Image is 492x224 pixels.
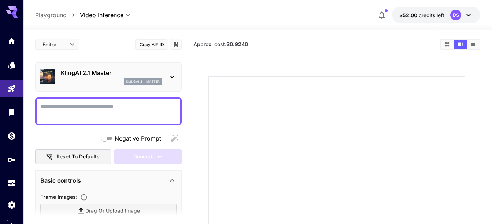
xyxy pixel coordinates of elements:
button: Show media in grid view [441,40,454,49]
span: Negative Prompt [115,134,161,143]
p: klingai_2_1_master [126,79,160,84]
button: $52.00DS [392,7,480,23]
div: Settings [7,200,16,209]
button: Copy AIR ID [135,39,168,50]
span: Video Inference [80,11,123,19]
div: Models [7,60,16,70]
div: Show media in grid viewShow media in video viewShow media in list view [440,39,480,50]
div: Playground [7,84,16,93]
button: Add to library [173,40,179,49]
span: Drag or upload image [85,206,140,216]
span: Approx. cost: [193,41,248,47]
p: Basic controls [40,176,81,185]
button: Reset to defaults [35,149,111,164]
nav: breadcrumb [35,11,80,19]
label: Drag or upload image [40,204,177,219]
div: Wallet [7,131,16,141]
a: Playground [35,11,67,19]
div: Usage [7,179,16,188]
span: Frame Images : [40,194,77,200]
button: Show media in video view [454,40,467,49]
div: Basic controls [40,172,177,189]
b: $0.9240 [226,41,248,47]
div: Home [7,37,16,46]
div: API Keys [7,155,16,164]
span: credits left [419,12,444,18]
button: Upload frame images. [77,194,90,201]
button: Show media in list view [467,40,480,49]
span: Editor [42,41,65,48]
p: KlingAI 2.1 Master [61,68,162,77]
span: $52.00 [399,12,419,18]
div: DS [450,10,461,20]
div: Library [7,108,16,117]
div: KlingAI 2.1 Masterklingai_2_1_master [40,66,177,88]
div: $52.00 [399,11,444,19]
